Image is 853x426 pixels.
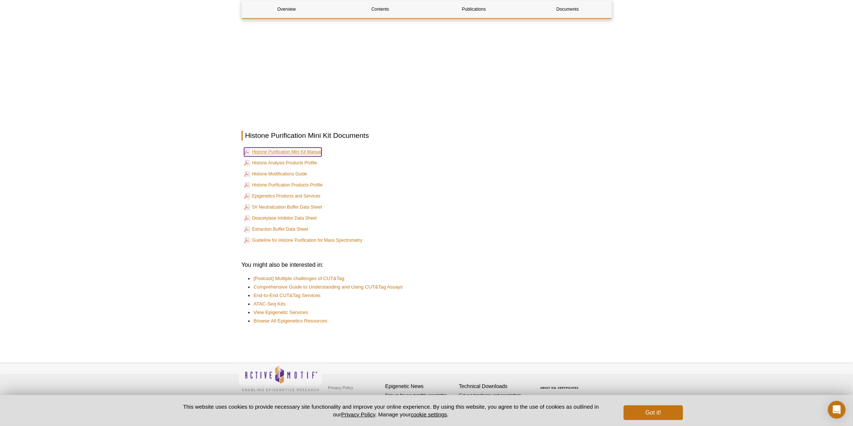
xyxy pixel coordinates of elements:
a: Publications [429,0,519,18]
button: cookie settings [410,411,447,418]
a: [Podcast] Multiple challenges of CUT&Tag [254,275,344,283]
p: Get our brochures and newsletters, or request them by mail. [459,392,529,411]
a: ABOUT SSL CERTIFICATES [540,387,579,390]
a: Documents [523,0,613,18]
a: End-to-End CUT&Tag Services [254,292,321,300]
a: 5X Neutralization Buffer Data Sheet [244,203,322,212]
h3: You might also be interested in: [242,261,612,270]
a: Privacy Policy [326,383,355,394]
h4: Epigenetic News [385,384,455,390]
table: Click to Verify - This site chose Symantec SSL for secure e-commerce and confidential communicati... [533,376,588,392]
a: Terms & Conditions [326,394,365,405]
a: Overview [242,0,332,18]
p: This website uses cookies to provide necessary site functionality and improve your online experie... [170,403,612,418]
a: Browse All Epigenetics Resources [254,318,327,325]
a: ATAC-Seq Kits [254,301,286,308]
button: Got it! [624,405,683,420]
a: Histone Analysis Products Profile [244,159,317,168]
h2: Histone Purification Mini Kit Documents [242,131,612,141]
a: Histone Modifications Guide [244,170,307,179]
a: Epigenetics Products and Services [244,192,320,201]
a: Contents [336,0,425,18]
p: Sign up for our monthly newsletter highlighting recent publications in the field of epigenetics. [385,392,455,418]
a: Histone Purification Mini Kit Manual [244,148,322,157]
a: Privacy Policy [341,411,375,418]
a: Histone Purification Products Profile [244,181,323,190]
div: Open Intercom Messenger [828,401,846,419]
a: Extraction Buffer Data Sheet [244,225,308,234]
a: Comprehensive Guide to Understanding and Using CUT&Tag Assays [254,284,403,291]
a: Guideline for Histone Purification for Mass Spectrometry [244,236,363,245]
a: Deacetylase Inhibitor Data Sheet [244,214,317,223]
img: Active Motif, [238,363,323,393]
h4: Technical Downloads [459,384,529,390]
a: View Epigenetic Services [254,309,308,317]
